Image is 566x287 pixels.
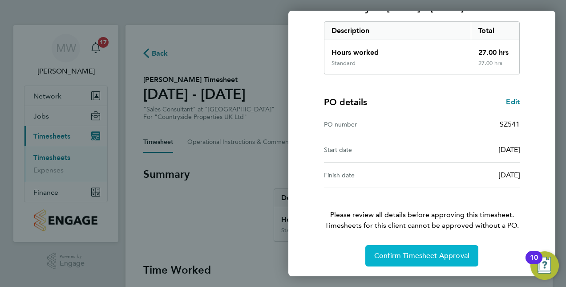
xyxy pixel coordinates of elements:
[500,120,520,128] span: SZ541
[530,258,538,269] div: 10
[324,96,367,108] h4: PO details
[324,144,422,155] div: Start date
[506,98,520,106] span: Edit
[471,22,520,40] div: Total
[471,40,520,60] div: 27.00 hrs
[324,21,520,74] div: Summary of 25 - 31 Aug 2025
[530,251,559,280] button: Open Resource Center, 10 new notifications
[324,119,422,130] div: PO number
[365,245,478,266] button: Confirm Timesheet Approval
[324,22,471,40] div: Description
[506,97,520,107] a: Edit
[374,251,469,260] span: Confirm Timesheet Approval
[324,40,471,60] div: Hours worked
[313,220,530,231] span: Timesheets for this client cannot be approved without a PO.
[313,188,530,231] p: Please review all details before approving this timesheet.
[332,60,356,67] div: Standard
[422,144,520,155] div: [DATE]
[324,170,422,180] div: Finish date
[471,60,520,74] div: 27.00 hrs
[422,170,520,180] div: [DATE]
